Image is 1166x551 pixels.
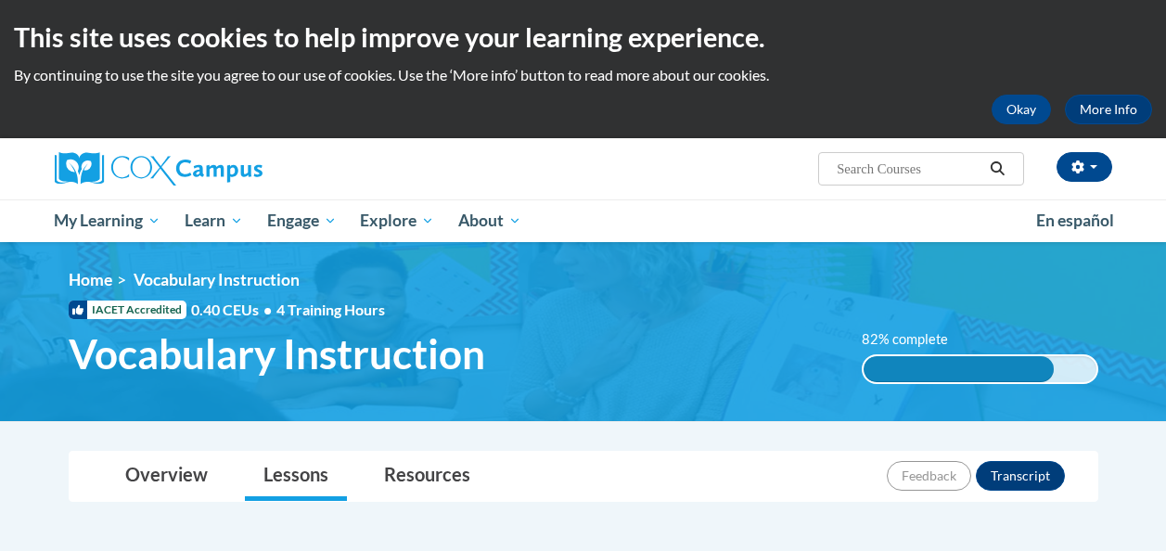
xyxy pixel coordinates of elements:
[54,210,160,232] span: My Learning
[983,158,1011,180] button: Search
[887,461,971,491] button: Feedback
[1036,211,1114,230] span: En español
[107,452,226,501] a: Overview
[862,329,968,350] label: 82% complete
[1065,95,1152,124] a: More Info
[360,210,434,232] span: Explore
[245,452,347,501] a: Lessons
[69,329,485,378] span: Vocabulary Instruction
[191,300,276,320] span: 0.40 CEUs
[365,452,489,501] a: Resources
[173,199,255,242] a: Learn
[255,199,349,242] a: Engage
[835,158,983,180] input: Search Courses
[14,65,1152,85] p: By continuing to use the site you agree to our use of cookies. Use the ‘More info’ button to read...
[14,19,1152,56] h2: This site uses cookies to help improve your learning experience.
[276,301,385,318] span: 4 Training Hours
[134,270,300,289] span: Vocabulary Instruction
[69,301,186,319] span: IACET Accredited
[446,199,533,242] a: About
[458,210,521,232] span: About
[976,461,1065,491] button: Transcript
[55,152,389,186] a: Cox Campus
[992,95,1051,124] button: Okay
[185,210,243,232] span: Learn
[1057,152,1112,182] button: Account Settings
[41,199,1126,242] div: Main menu
[55,152,263,186] img: Cox Campus
[263,301,272,318] span: •
[43,199,173,242] a: My Learning
[69,270,112,289] a: Home
[864,356,1055,382] div: 82% complete
[1024,201,1126,240] a: En español
[267,210,337,232] span: Engage
[348,199,446,242] a: Explore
